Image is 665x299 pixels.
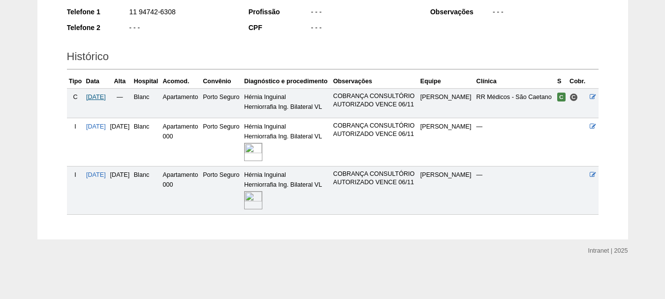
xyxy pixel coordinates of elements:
[588,246,628,256] div: Intranet | 2025
[242,88,331,118] td: Hérnia Inguinal Herniorrafia Ing. Bilateral VL
[86,123,106,130] a: [DATE]
[110,123,130,130] span: [DATE]
[108,74,132,89] th: Alta
[310,7,417,19] div: - - -
[249,23,310,33] div: CPF
[201,166,242,215] td: Porto Seguro
[128,23,235,35] div: - - -
[161,88,201,118] td: Apartamento
[555,74,568,89] th: S
[310,23,417,35] div: - - -
[331,74,418,89] th: Observações
[86,171,106,178] a: [DATE]
[418,88,475,118] td: [PERSON_NAME]
[242,166,331,215] td: Hérnia Inguinal Herniorrafia Ing. Bilateral VL
[201,88,242,118] td: Porto Seguro
[475,74,555,89] th: Clínica
[475,118,555,166] td: —
[418,118,475,166] td: [PERSON_NAME]
[492,7,599,19] div: - - -
[86,94,106,100] a: [DATE]
[110,171,130,178] span: [DATE]
[249,7,310,17] div: Profissão
[475,88,555,118] td: RR Médicos - São Caetano
[67,74,84,89] th: Tipo
[333,122,416,138] p: COBRANÇA CONSULTÓRIO AUTORIZADO VENCE 06/11
[201,74,242,89] th: Convênio
[132,74,161,89] th: Hospital
[132,166,161,215] td: Blanc
[161,118,201,166] td: Apartamento 000
[161,74,201,89] th: Acomod.
[132,118,161,166] td: Blanc
[475,166,555,215] td: —
[333,170,416,187] p: COBRANÇA CONSULTÓRIO AUTORIZADO VENCE 06/11
[132,88,161,118] td: Blanc
[201,118,242,166] td: Porto Seguro
[161,166,201,215] td: Apartamento 000
[108,88,132,118] td: —
[570,93,578,101] span: Consultório
[67,47,599,69] h2: Histórico
[84,74,108,89] th: Data
[69,122,82,132] div: I
[418,166,475,215] td: [PERSON_NAME]
[568,74,588,89] th: Cobr.
[67,7,128,17] div: Telefone 1
[67,23,128,33] div: Telefone 2
[69,170,82,180] div: I
[418,74,475,89] th: Equipe
[128,7,235,19] div: 11 94742-6308
[69,92,82,102] div: C
[333,92,416,109] p: COBRANÇA CONSULTÓRIO AUTORIZADO VENCE 06/11
[557,93,566,101] span: Confirmada
[430,7,492,17] div: Observações
[242,118,331,166] td: Hérnia Inguinal Herniorrafia Ing. Bilateral VL
[242,74,331,89] th: Diagnóstico e procedimento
